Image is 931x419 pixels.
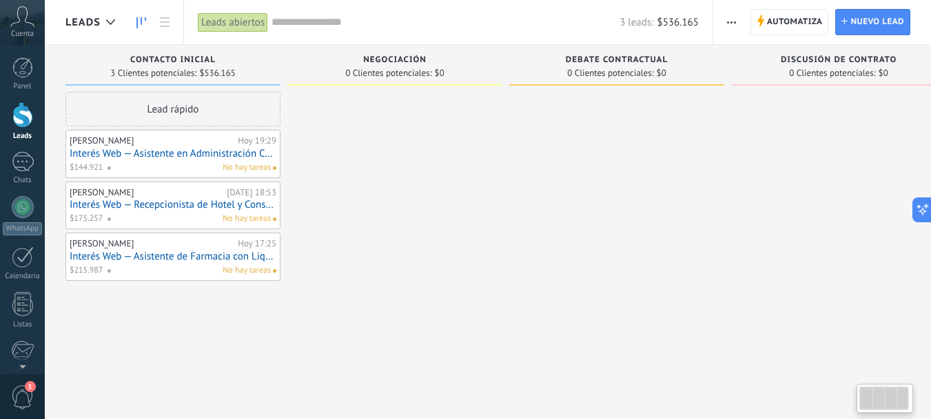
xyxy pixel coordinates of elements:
[198,12,268,32] div: Leads abiertos
[345,69,431,77] span: 0 Clientes potenciales:
[70,251,276,262] a: Interés Web — Asistente de Farmacia con Liquidación de Obras Sociales (A Distancia)
[363,55,427,65] span: Negociación
[273,269,276,273] span: No hay nada asignado
[435,69,444,77] span: $0
[850,10,904,35] span: Nuevo lead
[70,238,234,249] div: [PERSON_NAME]
[273,166,276,170] span: No hay nada asignado
[767,10,823,35] span: Automatiza
[199,69,235,77] span: $536.165
[70,199,276,211] a: Interés Web — Recepcionista de Hotel y Conserjería (A Distancia)
[3,222,42,235] div: WhatsApp
[657,16,698,29] span: $536.165
[657,69,666,77] span: $0
[223,213,271,225] span: No hay tareas
[72,55,274,67] div: Contacto inicial
[620,16,653,29] span: 3 leads:
[750,9,829,35] a: Automatiza
[110,69,196,77] span: 3 Clientes potenciales:
[238,135,276,146] div: Hoy 19:29
[516,55,717,67] div: Debate contractual
[722,9,741,35] button: Más
[11,30,34,39] span: Cuenta
[70,264,103,277] span: $215.987
[273,217,276,221] span: No hay nada asignado
[238,238,276,249] div: Hoy 17:25
[153,9,176,36] a: Lista
[879,69,888,77] span: $0
[223,264,271,277] span: No hay tareas
[3,82,43,91] div: Panel
[566,55,668,65] span: Debate contractual
[227,187,276,198] div: [DATE] 18:53
[70,135,234,146] div: [PERSON_NAME]
[70,187,223,198] div: [PERSON_NAME]
[25,381,36,392] span: 1
[3,176,43,185] div: Chats
[3,132,43,141] div: Leads
[65,16,101,29] span: Leads
[835,9,910,35] a: Nuevo lead
[70,162,103,174] span: $144.921
[130,9,153,36] a: Leads
[3,272,43,281] div: Calendario
[3,320,43,329] div: Listas
[294,55,495,67] div: Negociación
[781,55,897,65] span: Discusión de contrato
[789,69,875,77] span: 0 Clientes potenciales:
[70,148,276,159] a: Interés Web — Asistente en Administración Comercial (A Distancia)
[65,92,280,126] div: Lead rápido
[567,69,653,77] span: 0 Clientes potenciales:
[223,162,271,174] span: No hay tareas
[70,213,103,225] span: $175.257
[130,55,216,65] span: Contacto inicial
